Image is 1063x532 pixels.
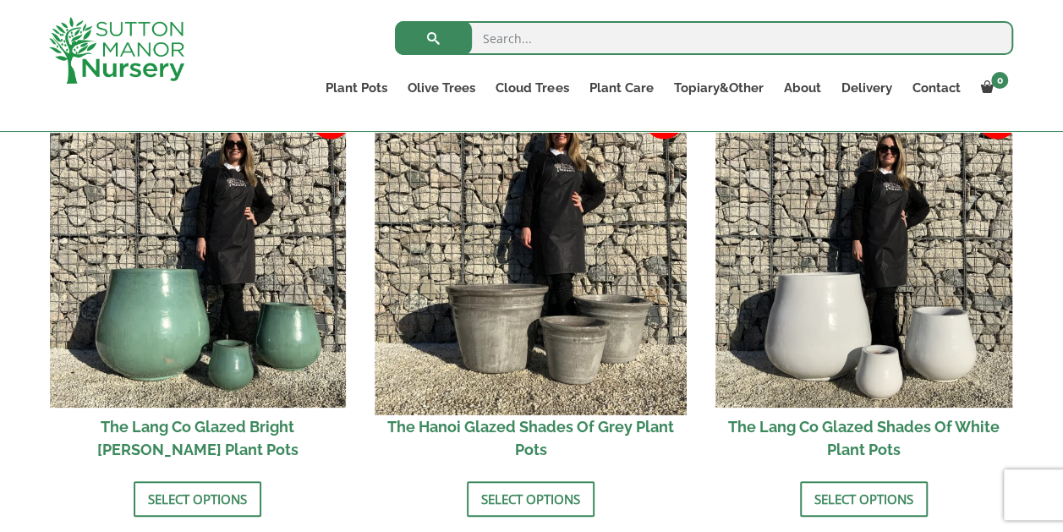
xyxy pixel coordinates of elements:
[715,111,1012,469] a: Sale! The Lang Co Glazed Shades Of White Plant Pots
[578,76,663,100] a: Plant Care
[663,76,773,100] a: Topiary&Other
[134,481,261,517] a: Select options for “The Lang Co Glazed Bright Olive Green Plant Pots”
[901,76,970,100] a: Contact
[715,408,1012,469] h2: The Lang Co Glazed Shades Of White Plant Pots
[382,111,679,469] a: Sale! The Hanoi Glazed Shades Of Grey Plant Pots
[800,481,928,517] a: Select options for “The Lang Co Glazed Shades Of White Plant Pots”
[397,76,485,100] a: Olive Trees
[991,72,1008,89] span: 0
[970,76,1013,100] a: 0
[715,111,1012,408] img: The Lang Co Glazed Shades Of White Plant Pots
[315,76,397,100] a: Plant Pots
[50,111,347,469] a: Sale! The Lang Co Glazed Bright [PERSON_NAME] Plant Pots
[50,111,347,408] img: The Lang Co Glazed Bright Olive Green Plant Pots
[50,408,347,469] h2: The Lang Co Glazed Bright [PERSON_NAME] Plant Pots
[49,17,184,84] img: logo
[773,76,830,100] a: About
[830,76,901,100] a: Delivery
[382,408,679,469] h2: The Hanoi Glazed Shades Of Grey Plant Pots
[375,103,687,414] img: The Hanoi Glazed Shades Of Grey Plant Pots
[395,21,1013,55] input: Search...
[467,481,595,517] a: Select options for “The Hanoi Glazed Shades Of Grey Plant Pots”
[485,76,578,100] a: Cloud Trees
